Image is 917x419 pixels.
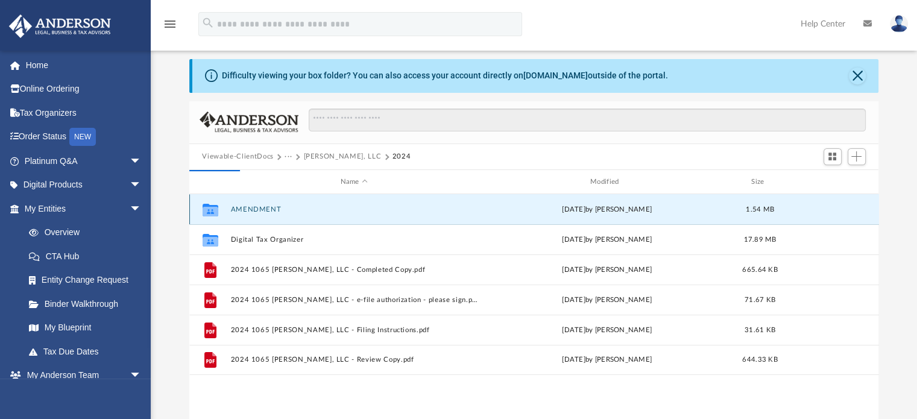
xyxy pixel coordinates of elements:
[230,356,477,364] button: 2024 1065 [PERSON_NAME], LLC - Review Copy.pdf
[742,357,777,364] span: 644.33 KB
[890,15,908,33] img: User Pic
[5,14,115,38] img: Anderson Advisors Platinum Portal
[230,326,477,334] button: 2024 1065 [PERSON_NAME], LLC - Filing Instructions.pdf
[130,149,154,174] span: arrow_drop_down
[744,297,775,303] span: 71.67 KB
[742,266,777,273] span: 665.64 KB
[202,151,273,162] button: Viewable-ClientDocs
[8,149,160,173] a: Platinum Q&Aarrow_drop_down
[8,101,160,125] a: Tax Organizers
[483,325,730,336] div: [DATE] by [PERSON_NAME]
[17,316,154,340] a: My Blueprint
[483,355,730,366] div: [DATE] by [PERSON_NAME]
[562,206,585,213] span: [DATE]
[483,177,731,187] div: Modified
[303,151,381,162] button: [PERSON_NAME], LLC
[230,266,477,274] button: 2024 1065 [PERSON_NAME], LLC - Completed Copy.pdf
[824,148,842,165] button: Switch to Grid View
[69,128,96,146] div: NEW
[483,265,730,276] div: [DATE] by [PERSON_NAME]
[201,16,215,30] i: search
[309,109,865,131] input: Search files and folders
[130,197,154,221] span: arrow_drop_down
[8,77,160,101] a: Online Ordering
[163,17,177,31] i: menu
[483,235,730,245] div: [DATE] by [PERSON_NAME]
[848,148,866,165] button: Add
[523,71,588,80] a: [DOMAIN_NAME]
[130,173,154,198] span: arrow_drop_down
[17,339,160,364] a: Tax Due Dates
[789,177,874,187] div: id
[744,327,775,333] span: 31.61 KB
[163,23,177,31] a: menu
[483,204,730,215] div: by [PERSON_NAME]
[392,151,411,162] button: 2024
[194,177,224,187] div: id
[8,364,154,388] a: My Anderson Teamarrow_drop_down
[746,206,774,213] span: 1.54 MB
[285,151,292,162] button: ···
[8,125,160,150] a: Order StatusNEW
[736,177,784,187] div: Size
[8,197,160,221] a: My Entitiesarrow_drop_down
[130,364,154,388] span: arrow_drop_down
[230,177,477,187] div: Name
[8,173,160,197] a: Digital Productsarrow_drop_down
[17,292,160,316] a: Binder Walkthrough
[17,268,160,292] a: Entity Change Request
[849,68,866,84] button: Close
[483,295,730,306] div: [DATE] by [PERSON_NAME]
[17,244,160,268] a: CTA Hub
[230,206,477,213] button: AMENDMENT
[743,236,776,243] span: 17.89 MB
[17,221,160,245] a: Overview
[230,236,477,244] button: Digital Tax Organizer
[8,53,160,77] a: Home
[222,69,668,82] div: Difficulty viewing your box folder? You can also access your account directly on outside of the p...
[230,296,477,304] button: 2024 1065 [PERSON_NAME], LLC - e-file authorization - please sign.pdf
